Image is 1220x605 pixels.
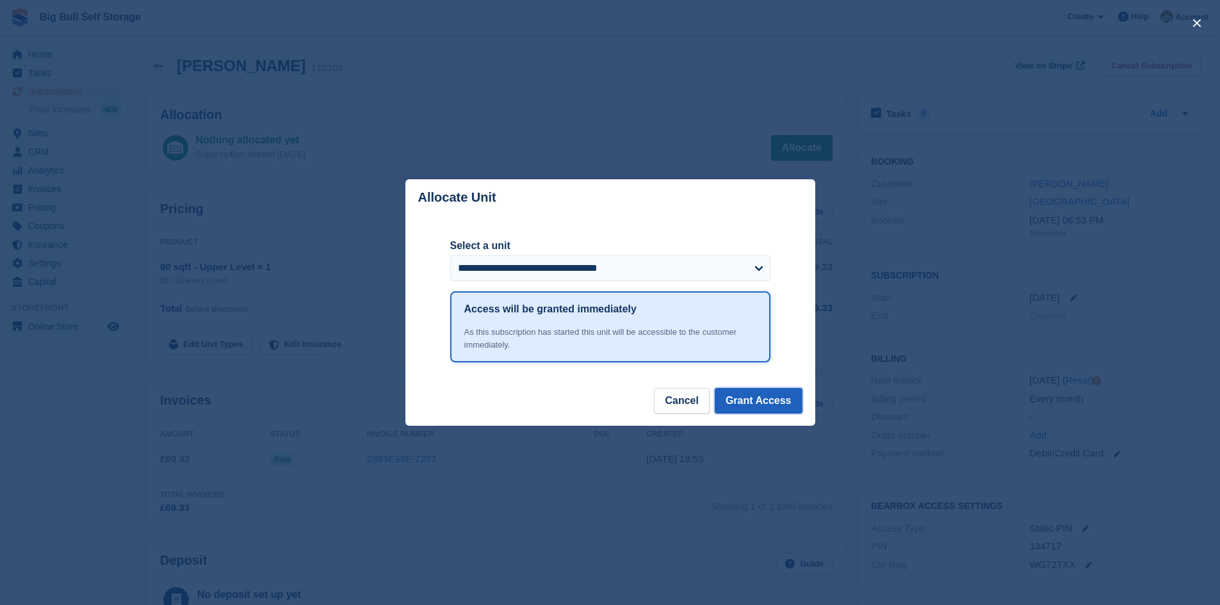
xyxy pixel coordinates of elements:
label: Select a unit [450,238,770,254]
button: Cancel [654,388,709,414]
button: Grant Access [715,388,802,414]
div: As this subscription has started this unit will be accessible to the customer immediately. [464,326,756,351]
h1: Access will be granted immediately [464,302,637,317]
button: close [1187,13,1207,33]
p: Allocate Unit [418,190,496,205]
